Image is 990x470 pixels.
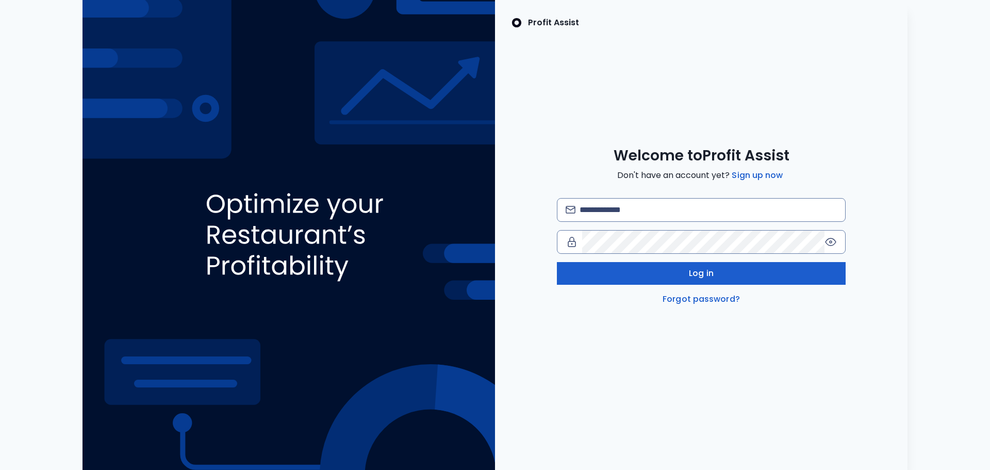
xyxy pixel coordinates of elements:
[528,17,579,29] p: Profit Assist
[566,206,575,214] img: email
[511,17,522,29] img: SpotOn Logo
[557,262,846,285] button: Log in
[689,267,714,280] span: Log in
[661,293,742,305] a: Forgot password?
[617,169,785,182] span: Don't have an account yet?
[614,147,789,165] span: Welcome to Profit Assist
[730,169,785,182] a: Sign up now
